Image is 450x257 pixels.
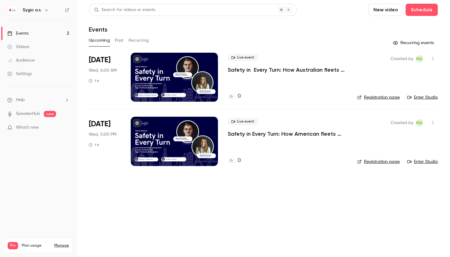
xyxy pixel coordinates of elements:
[23,7,42,13] h6: Sygic a.s.
[407,159,438,165] a: Enter Studio
[228,130,347,138] a: Safety in Every Turn: How American fleets and partners prevent accidents with Sygic Professional ...
[16,111,40,117] a: SpeakerHub
[368,4,403,16] button: New video
[62,125,69,130] iframe: Noticeable Trigger
[238,92,241,100] h4: 0
[228,157,241,165] a: 0
[228,54,258,61] span: Live event
[89,26,107,33] h1: Events
[416,55,422,62] span: MG
[89,67,117,74] span: Wed, 6:00 AM
[89,119,111,129] span: [DATE]
[89,53,121,102] div: Oct 8 Wed, 3:00 PM (Australia/Sydney)
[416,119,423,127] span: Michaela Gálfiová
[129,36,149,45] button: Recurring
[16,124,39,131] span: What's new
[7,97,69,103] li: help-dropdown-opener
[7,71,32,77] div: Settings
[228,66,347,74] a: Safety in Every Turn: How Australian fleets and partners prevent accidents with Sygic Professiona...
[22,243,51,248] span: Plan usage
[407,94,438,100] a: Enter Studio
[89,55,111,65] span: [DATE]
[357,94,400,100] a: Registration page
[16,97,25,103] span: Help
[238,157,241,165] h4: 0
[391,55,413,62] span: Created by
[7,44,29,50] div: Videos
[54,243,69,248] a: Manage
[89,36,110,45] button: Upcoming
[44,111,56,117] span: new
[115,36,124,45] button: Past
[89,131,116,138] span: Wed, 5:00 PM
[416,55,423,62] span: Michaela Gálfiová
[8,242,18,249] span: Pro
[228,118,258,125] span: Live event
[89,117,121,166] div: Oct 22 Wed, 11:00 AM (America/New York)
[89,142,99,147] div: 1 h
[391,119,413,127] span: Created by
[8,5,17,15] img: Sygic a.s.
[7,57,35,63] div: Audience
[406,4,438,16] button: Schedule
[7,30,28,36] div: Events
[390,38,438,48] button: Recurring events
[416,119,422,127] span: MG
[94,7,155,13] div: Search for videos or events
[228,92,241,100] a: 0
[89,78,99,83] div: 1 h
[357,159,400,165] a: Registration page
